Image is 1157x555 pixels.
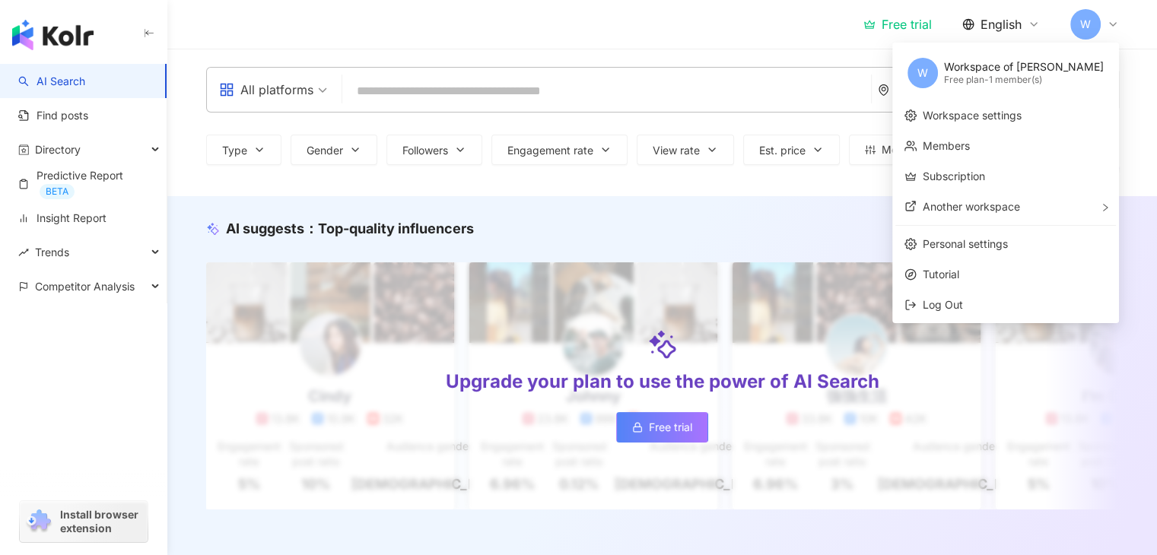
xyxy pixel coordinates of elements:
[882,144,938,156] span: More filters
[923,200,1020,213] span: Another workspace
[917,65,928,81] span: W
[923,266,1107,283] span: Tutorial
[1101,203,1110,212] span: right
[507,144,593,157] span: Engagement rate
[18,108,88,123] a: Find posts
[219,78,313,102] div: All platforms
[446,369,879,395] div: Upgrade your plan to use the power of AI Search
[206,135,281,165] button: Type
[222,144,247,157] span: Type
[219,82,234,97] span: appstore
[944,74,1104,87] div: Free plan - 1 member(s)
[849,135,954,165] button: More filters
[878,84,889,96] span: environment
[923,237,1008,250] a: Personal settings
[923,298,963,311] span: Log Out
[743,135,840,165] button: Est. price
[318,220,474,236] span: Top-quality influencers
[18,168,154,199] a: Predictive ReportBETA
[923,170,985,182] a: Subscription
[944,59,1104,75] div: Workspace of [PERSON_NAME]
[759,144,806,157] span: Est. price
[35,269,135,303] span: Competitor Analysis
[923,109,1022,122] a: Workspace settings
[649,421,692,433] span: Free trial
[637,135,734,165] button: View rate
[226,219,474,238] div: AI suggests ：
[20,501,148,542] a: chrome extensionInstall browser extension
[616,412,708,442] a: Free trial
[291,135,377,165] button: Gender
[923,139,970,152] a: Members
[35,132,81,166] span: Directory
[12,20,94,50] img: logo
[491,135,628,165] button: Engagement rate
[60,508,143,535] span: Install browser extension
[653,144,700,157] span: View rate
[307,144,343,157] span: Gender
[18,74,85,89] a: searchAI Search
[402,144,448,157] span: Followers
[18,247,29,258] span: rise
[981,16,1022,33] span: English
[1080,16,1091,33] span: W
[35,235,69,269] span: Trends
[386,135,482,165] button: Followers
[863,17,932,32] a: Free trial
[18,211,106,226] a: Insight Report
[24,509,53,534] img: chrome extension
